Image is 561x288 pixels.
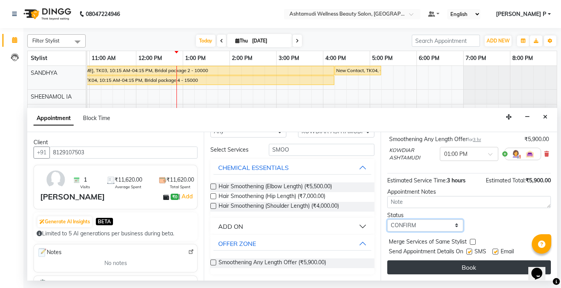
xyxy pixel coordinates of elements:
a: Add [180,192,194,201]
div: [PERSON_NAME], TK03, 10:15 AM-04:15 PM, Bridal package 2 - 10000 [55,67,333,74]
input: Search Appointment [412,35,480,47]
div: ADD ON [218,222,243,231]
span: ₹0 [171,194,179,200]
span: No notes [104,259,127,267]
a: 4:00 PM [323,53,348,64]
span: Hair Smoothening (Elbow Length) (₹5,500.00) [219,182,332,192]
a: 6:00 PM [417,53,441,64]
span: SANDHYA [31,69,57,76]
span: Estimated Service Time: [387,177,447,184]
a: 1:00 PM [183,53,208,64]
button: Book [387,260,551,274]
span: BETA [96,218,113,225]
div: Smoothening Any Length Offer [389,135,481,143]
button: ADD NEW [485,35,512,46]
a: 8:00 PM [510,53,535,64]
span: ₹11,620.00 [115,176,142,184]
span: Notes [37,247,62,258]
span: 1 [84,176,87,184]
span: Estimated Total: [486,177,526,184]
span: | [179,192,194,201]
span: [PERSON_NAME] P [496,10,546,18]
span: SHEENAMOL IA [31,93,72,100]
span: ADD NEW [487,38,510,44]
a: 11:00 AM [90,53,118,64]
div: Appointment Notes [387,188,551,196]
span: Thu [233,38,250,44]
div: ₹5,900.00 [524,135,549,143]
div: New Contact, TK04, 04:15 PM-05:15 PM, Fyc Bamboo Charcoal Facial [335,67,380,74]
span: Smoothening Any Length Offer (₹5,900.00) [219,258,326,268]
span: Send Appointment Details On [389,247,463,257]
img: avatar [44,168,67,191]
img: Hairdresser.png [511,149,520,159]
span: Hair Smoothening (Hip Length) (₹7,000.00) [219,192,325,202]
div: Limited to 5 AI generations per business during beta. [37,230,194,238]
span: KOWDIAR ASHTAMUDI [389,147,437,162]
span: Average Spent [115,184,141,190]
span: Filter Stylist [32,37,60,44]
small: for [467,137,481,142]
input: 2025-09-04 [250,35,289,47]
div: OFFER ZONE [218,239,256,248]
span: Today [196,35,215,47]
button: OFFER ZONE [213,237,371,251]
b: 08047224946 [86,3,120,25]
span: ₹5,900.00 [526,177,551,184]
span: Merge Services of Same Stylist [389,238,467,247]
div: Select Services [205,146,263,154]
span: Total Spent [170,184,191,190]
span: Hair Smoothening (Shoulder Length) (₹4,000.00) [219,202,339,212]
a: 5:00 PM [370,53,395,64]
span: Visits [80,184,90,190]
span: 3 hours [447,177,466,184]
button: ADD ON [213,219,371,233]
div: CHEMICAL ESSENTIALS [218,163,289,172]
a: 12:00 PM [136,53,164,64]
span: Block Time [83,115,110,122]
a: 3:00 PM [277,53,301,64]
span: ₹11,620.00 [166,176,194,184]
a: 2:00 PM [230,53,254,64]
span: Stylist [31,55,47,62]
span: 3 hr [473,137,481,142]
div: Client [34,138,198,147]
span: SMS [475,247,486,257]
iframe: chat widget [528,257,553,280]
button: CHEMICAL ESSENTIALS [213,161,371,175]
div: New Contact, TK04, 10:15 AM-04:15 PM, Bridal package 4 - 15000 [55,77,333,84]
button: Generate AI Insights [37,216,92,227]
button: Close [540,111,551,123]
span: Email [501,247,514,257]
div: Status [387,211,463,219]
button: +91 [34,147,50,159]
input: Search by Name/Mobile/Email/Code [49,147,198,159]
img: logo [20,3,73,25]
img: Interior.png [525,149,535,159]
a: 7:00 PM [464,53,488,64]
span: Appointment [34,111,74,125]
div: [PERSON_NAME] [40,191,105,203]
input: Search by service name [269,144,374,156]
